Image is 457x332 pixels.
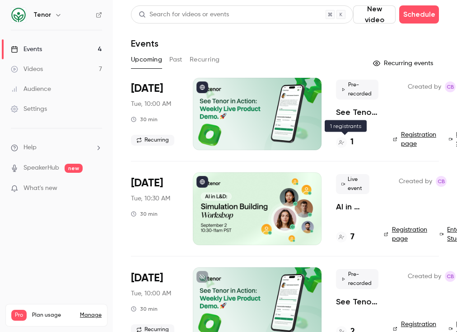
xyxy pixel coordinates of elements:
span: [DATE] [131,81,163,96]
img: Tenor [11,8,26,22]
h6: Tenor [33,10,51,19]
a: AI in L&D: Simulation Building Workshop [336,201,369,212]
a: Manage [80,312,102,319]
div: Aug 26 Tue, 10:00 AM (America/Los Angeles) [131,78,178,150]
div: Sep 2 Tue, 10:30 AM (America/Los Angeles) [131,172,178,245]
span: Pre-recorded [336,269,378,289]
span: Chloe Beard [436,176,447,187]
a: SpeakerHub [23,163,59,173]
span: CB [447,271,454,282]
span: [DATE] [131,176,163,190]
div: Events [11,45,42,54]
div: Settings [11,104,47,114]
span: Plan usage [32,312,75,319]
span: Pre-recorded [336,80,378,100]
a: 7 [336,231,354,243]
div: Search for videos or events [139,10,229,19]
div: 30 min [131,116,158,123]
a: Registration page [384,225,429,243]
span: Created by [399,176,432,187]
span: Tue, 10:30 AM [131,194,170,203]
button: Upcoming [131,52,162,67]
a: See Tenor in Action: Weekly Live Product Demo 🚀 [336,296,378,307]
button: Recurring [190,52,220,67]
span: Recurring [131,135,174,146]
span: Tue, 10:00 AM [131,100,171,109]
span: CB [447,81,454,92]
span: Live event [336,174,369,194]
span: CB [438,176,445,187]
a: See Tenor in Action: Weekly Live Product Demo 🚀 [336,107,378,118]
span: Created by [408,271,441,282]
button: Past [169,52,182,67]
button: Recurring events [369,56,439,71]
div: Videos [11,65,43,74]
li: help-dropdown-opener [11,143,102,152]
a: 1 [336,136,354,148]
span: Created by [408,81,441,92]
span: Chloe Beard [445,81,456,92]
div: 30 min [131,305,158,313]
button: New video [353,5,396,24]
span: new [65,164,83,173]
h1: Events [131,38,159,49]
span: Pro [11,310,27,321]
span: Help [23,143,37,152]
iframe: Noticeable Trigger [91,185,102,193]
a: Registration page [393,130,438,148]
div: Audience [11,85,51,94]
span: Tue, 10:00 AM [131,289,171,298]
div: 30 min [131,210,158,218]
h4: 7 [350,231,354,243]
span: What's new [23,184,57,193]
button: Schedule [399,5,439,24]
h4: 1 [350,136,354,148]
span: Chloe Beard [445,271,456,282]
span: [DATE] [131,271,163,285]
